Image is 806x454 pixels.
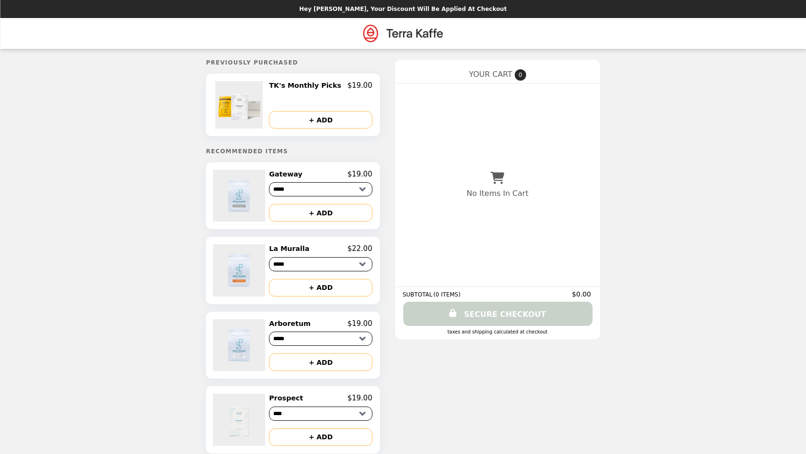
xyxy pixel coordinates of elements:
[403,329,593,334] div: Taxes and Shipping calculated at checkout
[269,244,313,253] h2: La Muralla
[269,111,372,129] button: + ADD
[269,81,345,90] h2: TK's Monthly Picks
[469,70,512,79] span: YOUR CART
[213,394,267,445] img: Prospect
[269,319,314,328] h2: Arboretum
[269,428,372,446] button: + ADD
[269,257,372,271] select: Select a product variant
[269,204,372,222] button: + ADD
[269,182,372,196] select: Select a product variant
[206,148,380,155] h5: Recommended Items
[269,394,307,402] h2: Prospect
[213,319,267,371] img: Arboretum
[213,170,267,222] img: Gateway
[347,81,372,90] p: $19.00
[269,332,372,346] select: Select a product variant
[572,290,593,298] span: $0.00
[466,189,528,198] p: No Items In Cart
[269,279,372,296] button: + ADD
[347,394,372,402] p: $19.00
[299,6,507,12] p: Hey [PERSON_NAME], your discount will be applied at checkout
[515,69,526,81] span: 0
[269,407,372,421] select: Select a product variant
[403,291,434,298] span: SUBTOTAL
[347,170,372,178] p: $19.00
[213,244,267,296] img: La Muralla
[433,291,460,298] span: ( 0 ITEMS )
[215,81,265,129] img: TK's Monthly Picks
[206,59,380,66] h5: Previously Purchased
[363,24,443,43] img: Brand Logo
[347,244,372,253] p: $22.00
[347,319,372,328] p: $19.00
[269,170,306,178] h2: Gateway
[269,353,372,371] button: + ADD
